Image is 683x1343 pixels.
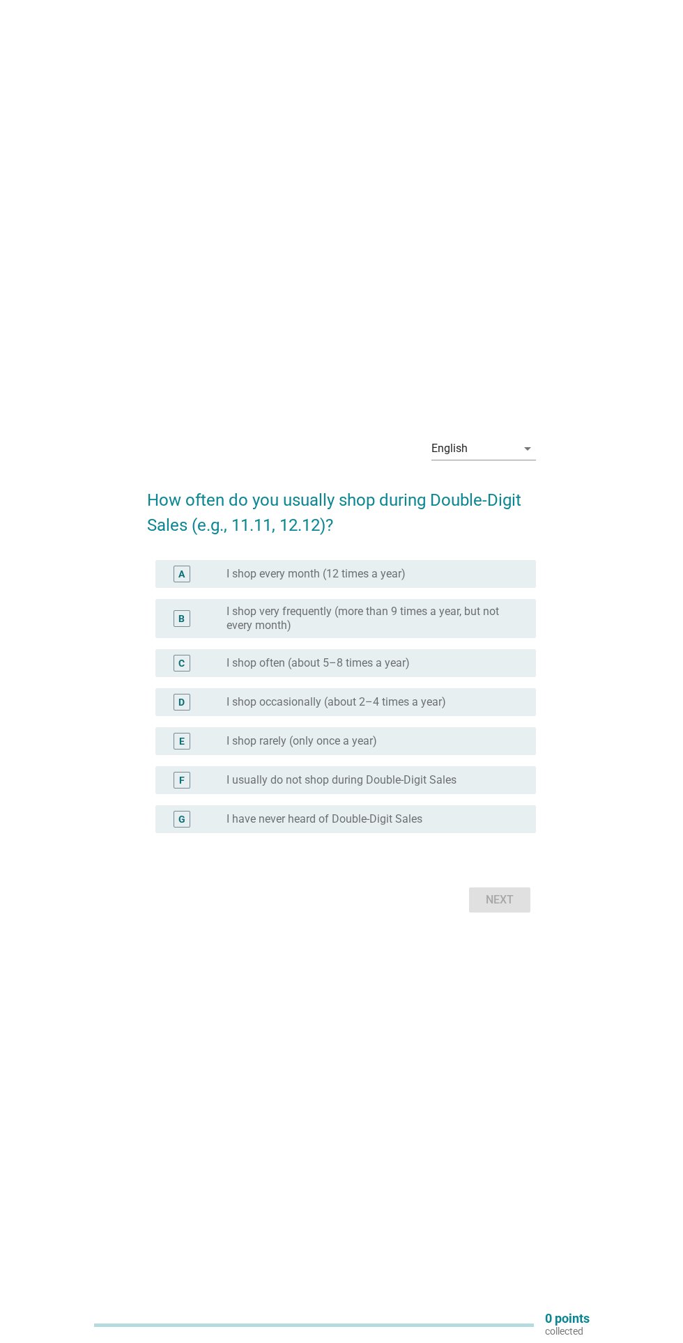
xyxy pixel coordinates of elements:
[179,734,185,749] div: E
[519,440,536,457] i: arrow_drop_down
[147,474,535,538] h2: How often do you usually shop during Double-Digit Sales (e.g., 11.11, 12.12)?
[227,695,446,709] label: I shop occasionally (about 2–4 times a year)
[178,567,185,582] div: A
[227,605,514,632] label: I shop very frequently (more than 9 times a year, but not every month)
[227,773,456,787] label: I usually do not shop during Double-Digit Sales
[227,812,422,826] label: I have never heard of Double-Digit Sales
[178,656,185,671] div: C
[178,695,185,710] div: D
[178,812,185,827] div: G
[545,1312,590,1325] p: 0 points
[431,442,468,455] div: English
[227,656,410,670] label: I shop often (about 5–8 times a year)
[545,1325,590,1337] p: collected
[178,612,185,626] div: B
[227,567,406,581] label: I shop every month (12 times a year)
[227,734,377,748] label: I shop rarely (only once a year)
[179,773,185,788] div: F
